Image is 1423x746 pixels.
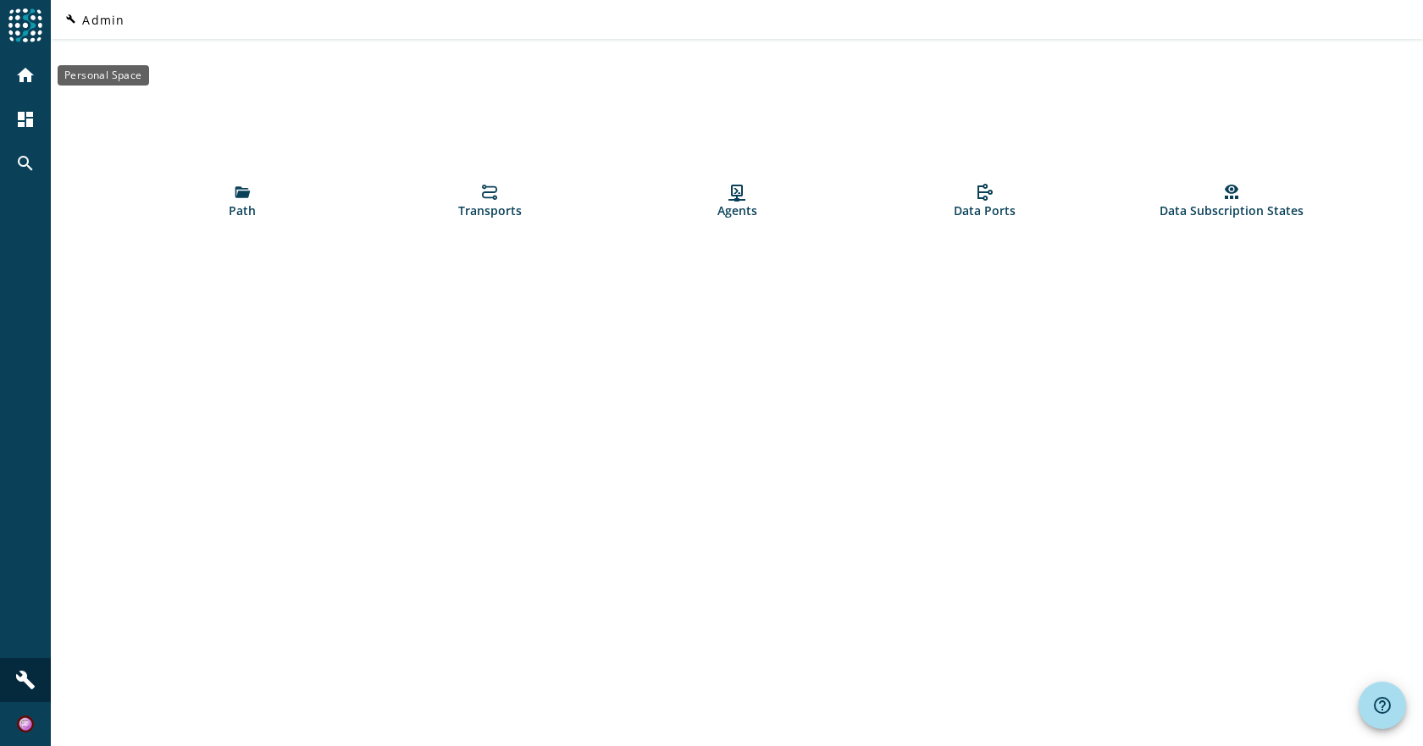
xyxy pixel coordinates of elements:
span: Agents [717,202,757,218]
span: Data Subscription States [1160,202,1304,218]
span: Data Ports [954,202,1016,218]
mat-icon: build [66,14,75,24]
mat-icon: search [15,153,36,174]
a: Data Ports [861,107,1108,293]
a: Transports [366,107,613,293]
mat-icon: help_outline [1372,695,1393,716]
a: Path [119,107,366,293]
img: 627f505a9779cc46526f6d702fa5cf89 [17,716,34,732]
span: Path [229,202,256,218]
mat-icon: home [15,65,36,86]
span: Transports [458,202,522,218]
mat-icon: dashboard [15,109,36,130]
span: Admin [82,12,125,28]
button: Admin [59,4,132,35]
div: Personal Space [58,65,149,86]
img: spoud-logo.svg [8,8,42,42]
mat-icon: build [15,670,36,690]
a: Data Subscription States [1108,107,1355,293]
a: Agents [613,107,861,293]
